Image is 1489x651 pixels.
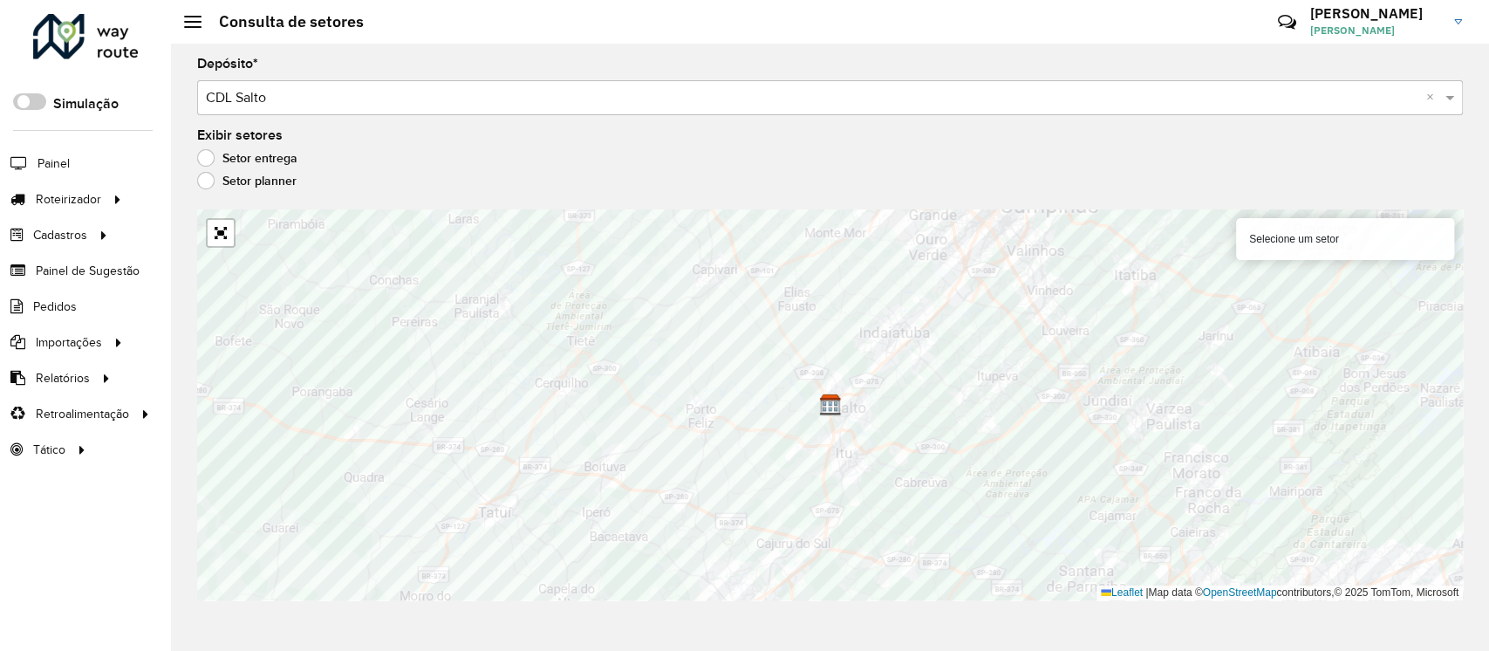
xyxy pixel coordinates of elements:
[197,53,258,74] label: Depósito
[33,298,77,316] span: Pedidos
[197,149,297,167] label: Setor entrega
[36,262,140,280] span: Painel de Sugestão
[201,12,364,31] h2: Consulta de setores
[197,125,283,146] label: Exibir setores
[33,441,65,459] span: Tático
[1310,23,1441,38] span: [PERSON_NAME]
[36,333,102,352] span: Importações
[208,220,234,246] a: Abrir mapa em tela cheia
[53,93,119,114] label: Simulação
[1203,586,1277,599] a: OpenStreetMap
[1236,218,1454,260] div: Selecione um setor
[1426,87,1441,108] span: Clear all
[36,405,129,423] span: Retroalimentação
[197,172,297,189] label: Setor planner
[36,369,90,387] span: Relatórios
[38,154,70,173] span: Painel
[1096,586,1463,600] div: Map data © contributors,© 2025 TomTom, Microsoft
[36,190,101,209] span: Roteirizador
[33,226,87,244] span: Cadastros
[1310,5,1441,22] h3: [PERSON_NAME]
[1268,3,1306,41] a: Contato Rápido
[1145,586,1148,599] span: |
[1101,586,1143,599] a: Leaflet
